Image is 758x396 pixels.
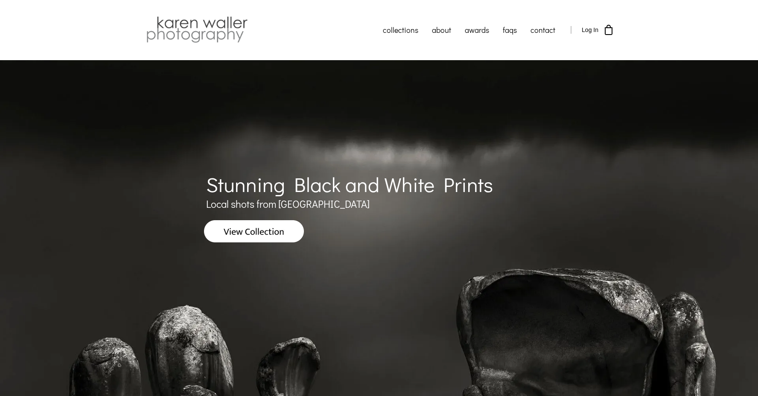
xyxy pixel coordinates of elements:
[206,197,370,210] span: Local shots from [GEOGRAPHIC_DATA]
[458,19,496,41] a: awards
[206,171,493,198] span: Stunning Black and White Prints
[425,19,458,41] a: about
[376,19,425,41] a: collections
[144,15,250,45] img: Karen Waller Photography
[204,220,304,242] img: View Collection
[524,19,562,41] a: contact
[582,26,598,33] span: Log In
[496,19,524,41] a: faqs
